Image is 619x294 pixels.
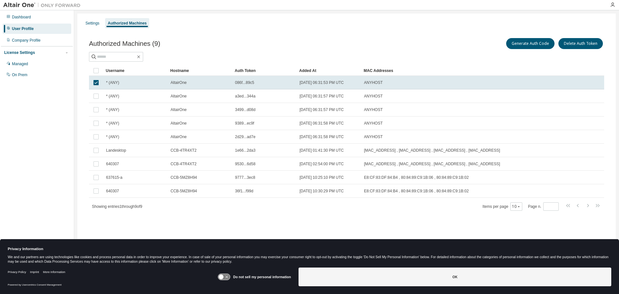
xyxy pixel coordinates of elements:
span: AltairOne [171,94,187,99]
span: [DATE] 10:25:10 PM UTC [300,175,344,180]
span: [DATE] 06:31:58 PM UTC [300,121,344,126]
img: Altair One [3,2,84,8]
span: E8:CF:83:DF:84:B4 , 80:84:89:C9:1B:06 , 80:84:89:C9:1B:02 [364,188,469,194]
span: 637615-a [106,175,123,180]
span: * (ANY) [106,134,119,139]
span: ANYHOST [364,121,383,126]
span: Page n. [528,202,559,211]
span: [DATE] 06:31:57 PM UTC [300,94,344,99]
span: * (ANY) [106,121,119,126]
span: AltairOne [171,121,187,126]
button: 10 [512,204,521,209]
div: MAC Addresses [364,66,536,76]
span: * (ANY) [106,107,119,112]
div: Added At [299,66,359,76]
span: E8:CF:83:DF:84:B4 , 80:84:89:C9:1B:06 , 80:84:89:C9:1B:02 [364,175,469,180]
span: 640307 [106,161,119,167]
div: Authorized Machines [108,21,147,26]
span: * (ANY) [106,80,119,85]
span: * (ANY) [106,94,119,99]
span: a3ed...344a [235,94,255,99]
div: Company Profile [12,38,41,43]
button: Generate Auth Code [506,38,555,49]
span: CCB-5MZ8H94 [171,188,197,194]
div: Hostname [170,66,230,76]
div: On Prem [12,72,27,77]
span: 1e66...2da3 [235,148,255,153]
span: ANYHOST [364,80,383,85]
span: Showing entries 1 through 9 of 9 [92,204,142,209]
span: ANYHOST [364,107,383,112]
span: [DATE] 01:41:30 PM UTC [300,148,344,153]
span: 9389...ec9f [235,121,254,126]
div: Auth Token [235,66,294,76]
span: 086f...89c5 [235,80,254,85]
span: 2d29...ad7e [235,134,255,139]
span: 9530...6d58 [235,161,255,167]
span: ANYHOST [364,134,383,139]
div: User Profile [12,26,34,31]
span: CCB-4TR4XT2 [171,161,197,167]
span: AltairOne [171,107,187,112]
div: Managed [12,61,28,66]
span: CCB-5MZ8H94 [171,175,197,180]
span: [DATE] 06:31:58 PM UTC [300,134,344,139]
span: Landesktop [106,148,126,153]
span: CCB-4TR4XT2 [171,148,197,153]
span: [DATE] 02:54:00 PM UTC [300,161,344,167]
span: ANYHOST [364,94,383,99]
button: Delete Auth Token [558,38,603,49]
span: AltairOne [171,134,187,139]
div: License Settings [4,50,35,55]
span: [MAC_ADDRESS] , [MAC_ADDRESS] , [MAC_ADDRESS] , [MAC_ADDRESS] [364,161,500,167]
span: [DATE] 06:31:53 PM UTC [300,80,344,85]
span: [DATE] 10:30:29 PM UTC [300,188,344,194]
span: AltairOne [171,80,187,85]
div: Settings [85,21,99,26]
span: 3499...d08d [235,107,255,112]
div: Username [106,66,165,76]
span: [DATE] 06:31:57 PM UTC [300,107,344,112]
span: [MAC_ADDRESS] , [MAC_ADDRESS] , [MAC_ADDRESS] , [MAC_ADDRESS] [364,148,500,153]
span: 640307 [106,188,119,194]
span: 9777...3ec8 [235,175,255,180]
span: 36f1...f99d [235,188,253,194]
div: Dashboard [12,15,31,20]
span: Authorized Machines (9) [89,40,160,47]
span: Items per page [483,202,522,211]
